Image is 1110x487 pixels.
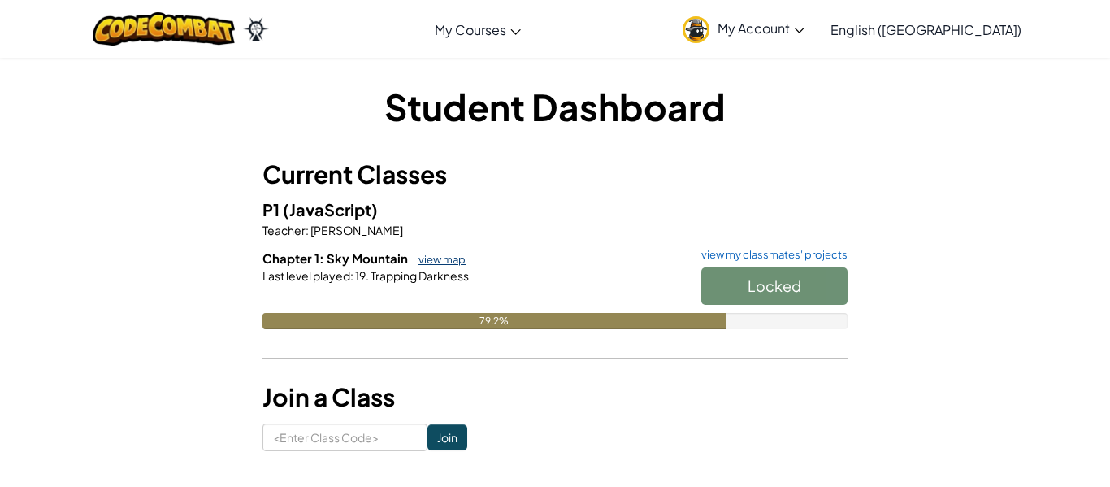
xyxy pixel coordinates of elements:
input: <Enter Class Code> [262,424,427,451]
input: Join [427,424,467,450]
span: : [306,223,309,237]
span: (JavaScript) [283,199,378,220]
h3: Current Classes [262,156,848,193]
span: P1 [262,199,283,220]
span: My Account [718,20,804,37]
span: My Courses [435,21,506,38]
h3: Join a Class [262,379,848,415]
span: Last level played [262,268,350,283]
img: Ozaria [243,17,269,41]
div: 79.2% [262,313,726,329]
h1: Student Dashboard [262,81,848,132]
span: Trapping Darkness [369,268,469,283]
a: My Account [674,3,813,54]
a: view map [410,253,466,266]
span: : [350,268,353,283]
a: My Courses [427,7,529,51]
span: English ([GEOGRAPHIC_DATA]) [830,21,1021,38]
a: view my classmates' projects [693,250,848,260]
span: Chapter 1: Sky Mountain [262,250,410,266]
img: avatar [683,16,709,43]
a: English ([GEOGRAPHIC_DATA]) [822,7,1030,51]
img: CodeCombat logo [93,12,235,46]
span: 19. [353,268,369,283]
span: [PERSON_NAME] [309,223,403,237]
span: Teacher [262,223,306,237]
